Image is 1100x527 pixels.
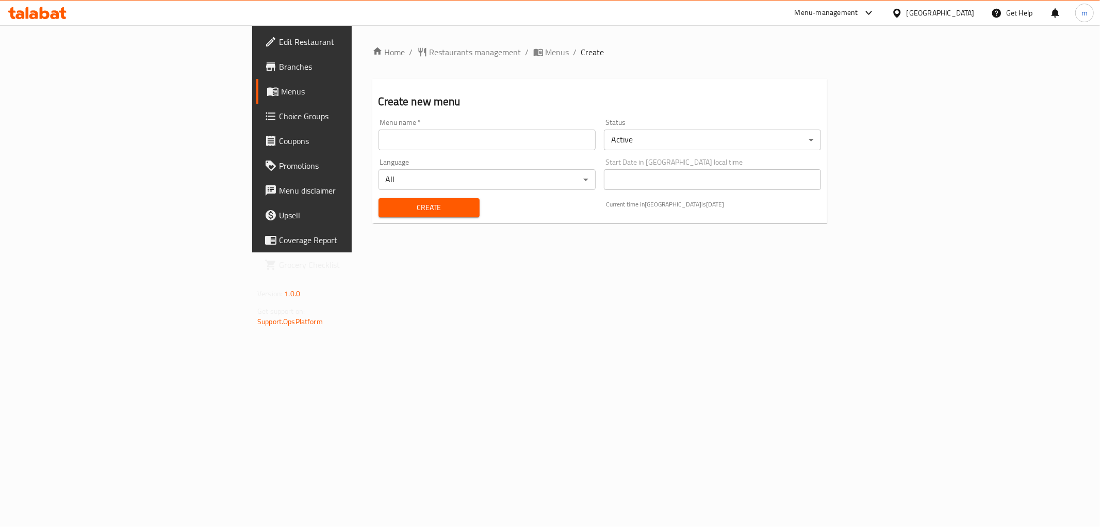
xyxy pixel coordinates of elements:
div: Menu-management [795,7,858,19]
span: m [1081,7,1088,19]
span: Get support on: [257,305,305,318]
span: Create [581,46,604,58]
a: Restaurants management [417,46,521,58]
span: Menu disclaimer [279,184,428,197]
span: Upsell [279,209,428,221]
span: Coupons [279,135,428,147]
div: Active [604,130,821,150]
li: / [526,46,529,58]
a: Branches [256,54,436,79]
div: [GEOGRAPHIC_DATA] [907,7,975,19]
h2: Create new menu [379,94,821,109]
a: Coverage Report [256,228,436,252]
span: Menus [281,85,428,98]
span: Branches [279,60,428,73]
span: Coverage Report [279,234,428,246]
span: Version: [257,287,283,300]
a: Menus [256,79,436,104]
span: Promotions [279,159,428,172]
p: Current time in [GEOGRAPHIC_DATA] is [DATE] [606,200,821,209]
nav: breadcrumb [372,46,827,58]
a: Upsell [256,203,436,228]
a: Edit Restaurant [256,29,436,54]
span: Choice Groups [279,110,428,122]
a: Choice Groups [256,104,436,129]
a: Promotions [256,153,436,178]
input: Please enter Menu name [379,130,596,150]
span: Grocery Checklist [279,259,428,271]
li: / [573,46,577,58]
span: Restaurants management [430,46,521,58]
a: Menus [533,46,569,58]
span: Menus [546,46,569,58]
a: Coupons [256,129,436,153]
span: 1.0.0 [284,287,300,300]
a: Grocery Checklist [256,252,436,277]
span: Create [387,201,472,214]
a: Menu disclaimer [256,178,436,203]
a: Support.OpsPlatform [257,315,323,328]
span: Edit Restaurant [279,36,428,48]
div: All [379,169,596,190]
button: Create [379,198,480,217]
